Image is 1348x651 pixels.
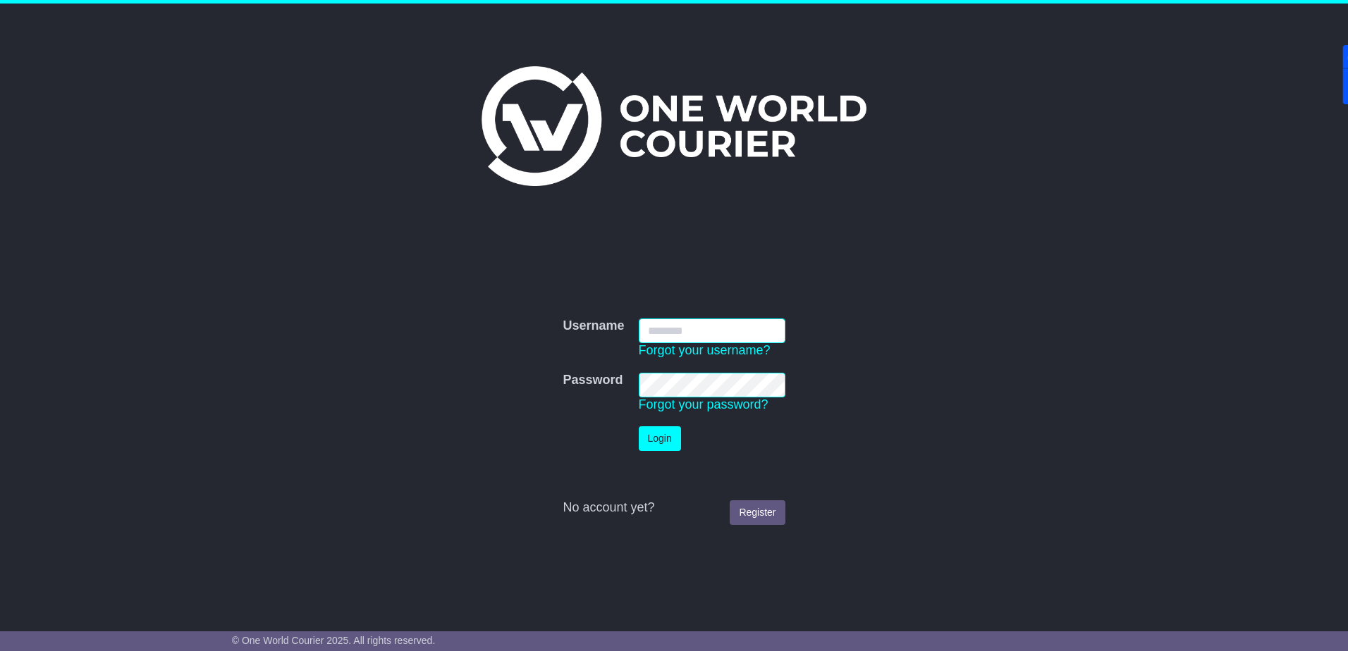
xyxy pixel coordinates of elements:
[563,500,785,516] div: No account yet?
[639,343,771,357] a: Forgot your username?
[639,426,681,451] button: Login
[482,66,866,186] img: One World
[563,318,624,334] label: Username
[232,635,436,646] span: © One World Courier 2025. All rights reserved.
[639,397,768,411] a: Forgot your password?
[730,500,785,525] a: Register
[563,373,623,388] label: Password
